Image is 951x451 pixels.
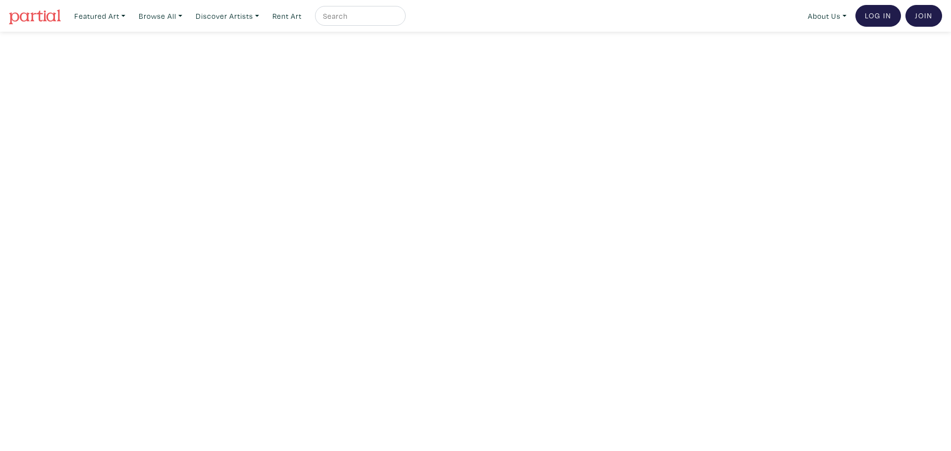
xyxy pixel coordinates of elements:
a: Featured Art [70,6,130,26]
a: Rent Art [268,6,306,26]
a: Browse All [134,6,187,26]
a: Join [905,5,942,27]
a: About Us [803,6,851,26]
input: Search [322,10,396,22]
a: Discover Artists [191,6,264,26]
a: Log In [855,5,901,27]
